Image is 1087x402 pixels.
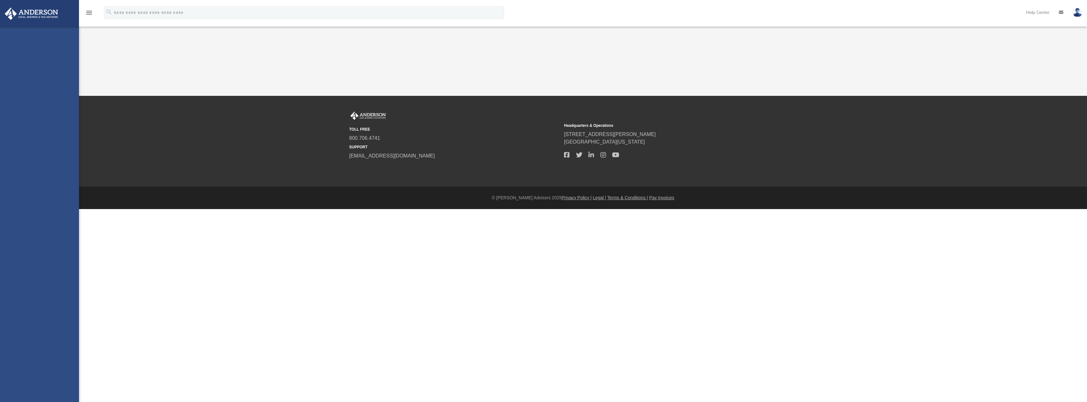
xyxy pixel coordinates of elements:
a: [STREET_ADDRESS][PERSON_NAME] [564,132,656,137]
img: Anderson Advisors Platinum Portal [349,112,387,120]
small: SUPPORT [349,144,560,150]
img: User Pic [1073,8,1082,17]
a: 800.706.4741 [349,135,380,141]
div: © [PERSON_NAME] Advisors 2025 [79,195,1087,201]
small: TOLL FREE [349,127,560,132]
i: search [106,9,112,15]
i: menu [85,9,93,16]
a: [GEOGRAPHIC_DATA][US_STATE] [564,139,645,145]
a: Legal | [593,195,606,200]
a: menu [85,12,93,16]
a: Terms & Conditions | [607,195,648,200]
img: Anderson Advisors Platinum Portal [3,8,60,20]
small: Headquarters & Operations [564,123,774,128]
a: Pay Invoices [649,195,674,200]
a: Privacy Policy | [562,195,592,200]
a: [EMAIL_ADDRESS][DOMAIN_NAME] [349,153,435,158]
